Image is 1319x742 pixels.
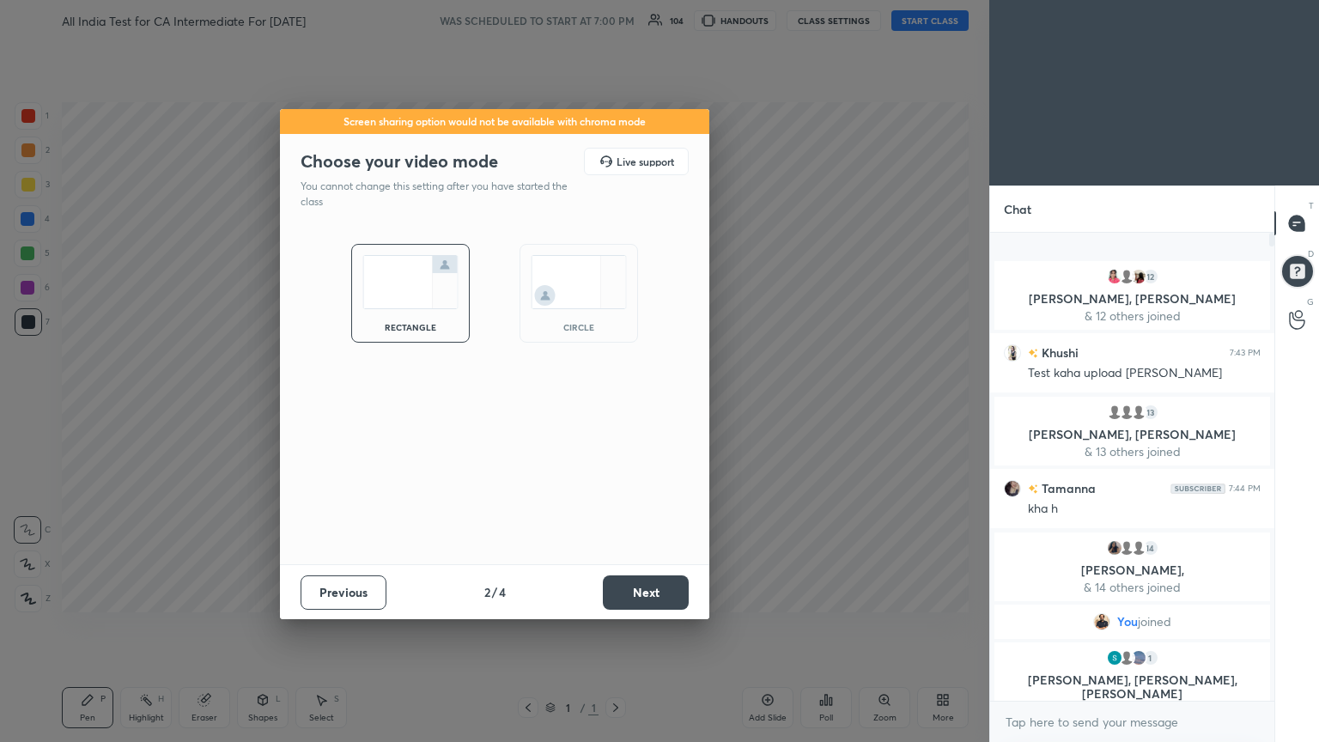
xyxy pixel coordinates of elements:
[301,150,498,173] h2: Choose your video mode
[1106,539,1123,556] img: e9e5098808a34240beac29b04c4b0aa4.jpg
[1005,563,1260,577] p: [PERSON_NAME],
[544,323,613,331] div: circle
[990,258,1274,701] div: grid
[1028,365,1261,382] div: Test kaha upload [PERSON_NAME]
[1118,539,1135,556] img: default.png
[1142,539,1159,556] div: 14
[1028,484,1038,494] img: no-rating-badge.077c3623.svg
[1106,649,1123,666] img: 3
[1005,309,1260,323] p: & 12 others joined
[1309,199,1314,212] p: T
[1005,581,1260,594] p: & 14 others joined
[1142,268,1159,285] div: 12
[1038,479,1096,497] h6: Tamanna
[1130,268,1147,285] img: 51c8033bfabb4b288ce7c2c0d9e03320.jpg
[1004,480,1021,497] img: 0db73b5792994e4bb215d78e597a4370.jpg
[1093,613,1110,630] img: c03332fea6b14f46a3145b9173f2b3a7.jpg
[1118,649,1135,666] img: default.png
[531,255,627,309] img: circleScreenIcon.acc0effb.svg
[603,575,689,610] button: Next
[1005,292,1260,306] p: [PERSON_NAME], [PERSON_NAME]
[1004,344,1021,362] img: e4d11acf3976404abcedd01a58ebb159.jpg
[362,255,459,309] img: normalScreenIcon.ae25ed63.svg
[1106,268,1123,285] img: 671e6d1c1811463b8f1cf65217e1faaf.jpg
[1229,484,1261,494] div: 7:44 PM
[492,583,497,601] h4: /
[1142,649,1159,666] div: 1
[1106,404,1123,421] img: default.png
[1117,615,1138,629] span: You
[301,575,386,610] button: Previous
[1130,539,1147,556] img: default.png
[1118,404,1135,421] img: default.png
[1005,673,1260,701] p: [PERSON_NAME], [PERSON_NAME], [PERSON_NAME]
[1170,484,1225,494] img: Yh7BfnbMxzoAAAAASUVORK5CYII=
[617,156,674,167] h5: Live support
[1130,649,1147,666] img: a530562165d6469196529f147333d387.jpg
[1028,349,1038,358] img: no-rating-badge.077c3623.svg
[1118,268,1135,285] img: default.png
[280,109,709,134] div: Screen sharing option would not be available with chroma mode
[1308,247,1314,260] p: D
[1138,615,1171,629] span: joined
[990,186,1045,232] p: Chat
[1230,348,1261,358] div: 7:43 PM
[376,323,445,331] div: rectangle
[1028,501,1261,518] div: kha h
[1307,295,1314,308] p: G
[1142,404,1159,421] div: 13
[499,583,506,601] h4: 4
[1038,344,1079,362] h6: Khushi
[1130,404,1147,421] img: default.png
[1005,428,1260,441] p: [PERSON_NAME], [PERSON_NAME]
[1005,445,1260,459] p: & 13 others joined
[301,179,579,210] p: You cannot change this setting after you have started the class
[484,583,490,601] h4: 2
